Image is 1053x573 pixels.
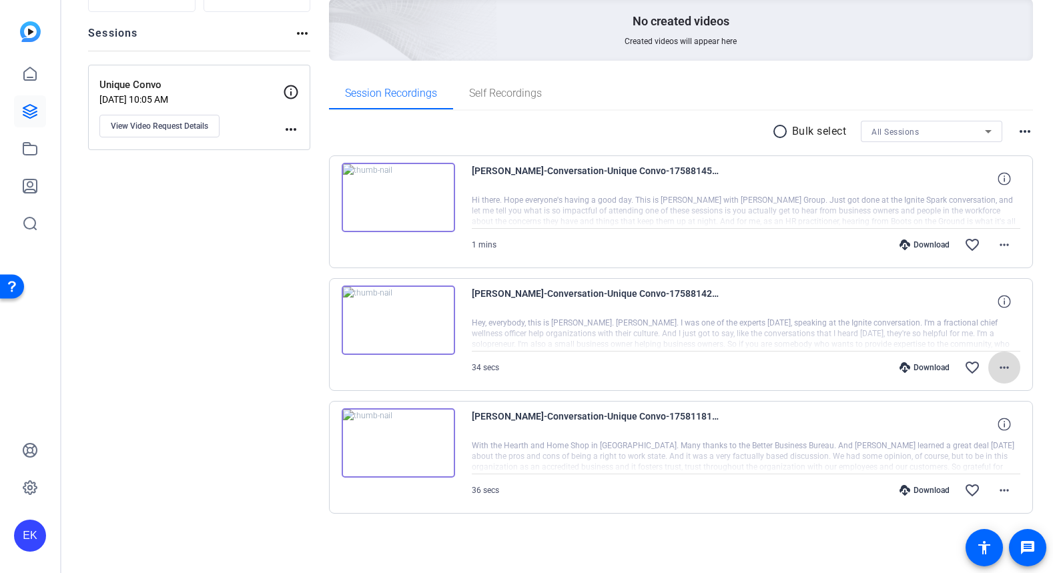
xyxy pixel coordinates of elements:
[472,363,499,372] span: 34 secs
[472,240,496,249] span: 1 mins
[88,25,138,51] h2: Sessions
[99,77,283,93] p: Unique Convo
[893,362,956,373] div: Download
[996,237,1012,253] mat-icon: more_horiz
[283,121,299,137] mat-icon: more_horiz
[14,520,46,552] div: EK
[472,163,719,195] span: [PERSON_NAME]-Conversation-Unique Convo-1758814585348-webcam
[625,36,737,47] span: Created videos will appear here
[469,88,542,99] span: Self Recordings
[1020,540,1036,556] mat-icon: message
[964,360,980,376] mat-icon: favorite_border
[342,408,455,478] img: thumb-nail
[472,486,499,495] span: 36 secs
[996,482,1012,498] mat-icon: more_horiz
[893,239,956,250] div: Download
[996,360,1012,376] mat-icon: more_horiz
[342,285,455,355] img: thumb-nail
[99,94,283,105] p: [DATE] 10:05 AM
[964,482,980,498] mat-icon: favorite_border
[964,237,980,253] mat-icon: favorite_border
[342,163,455,232] img: thumb-nail
[976,540,992,556] mat-icon: accessibility
[294,25,310,41] mat-icon: more_horiz
[633,13,729,29] p: No created videos
[345,88,437,99] span: Session Recordings
[871,127,919,137] span: All Sessions
[772,123,792,139] mat-icon: radio_button_unchecked
[472,285,719,318] span: [PERSON_NAME]-Conversation-Unique Convo-1758814238860-webcam
[1017,123,1033,139] mat-icon: more_horiz
[792,123,847,139] p: Bulk select
[99,115,220,137] button: View Video Request Details
[893,485,956,496] div: Download
[20,21,41,42] img: blue-gradient.svg
[472,408,719,440] span: [PERSON_NAME]-Conversation-Unique Convo-1758118151565-webcam
[111,121,208,131] span: View Video Request Details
